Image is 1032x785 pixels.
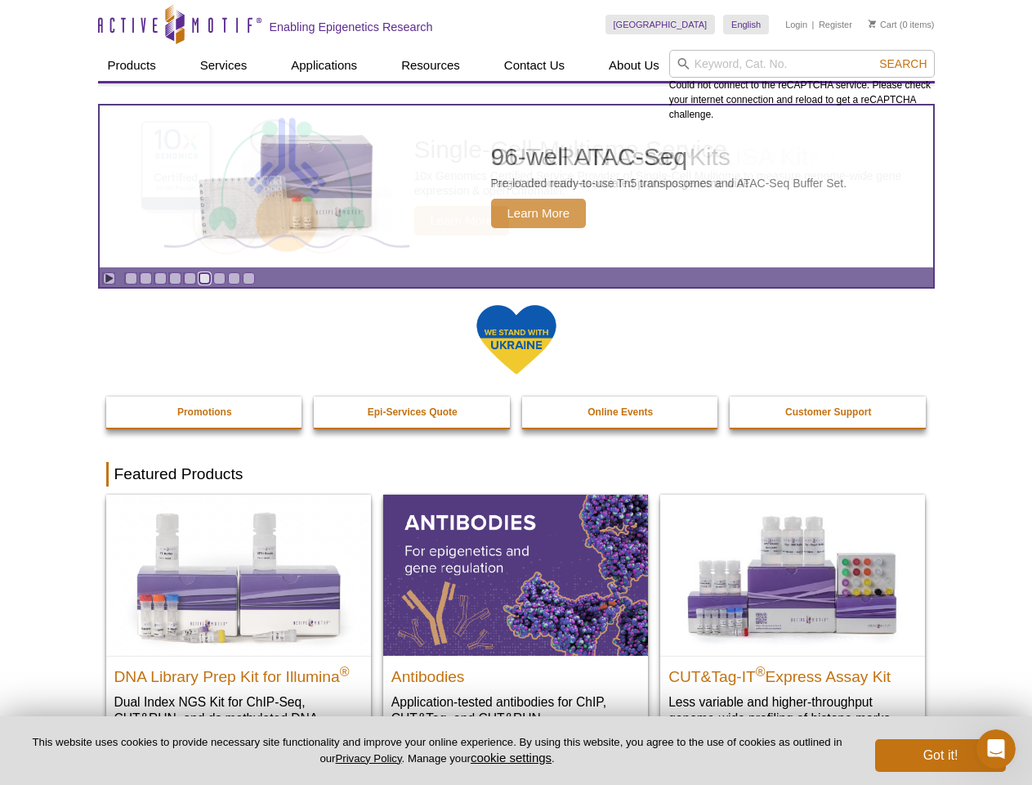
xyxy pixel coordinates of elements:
button: Search [874,56,931,71]
a: English [723,15,769,34]
p: Less variable and higher-throughput genome-wide profiling of histone marks​. [668,693,917,727]
a: Customer Support [730,397,927,428]
a: DNA Library Prep Kit for Illumina DNA Library Prep Kit for Illumina® Dual Index NGS Kit for ChIP-... [106,495,371,759]
a: Go to slide 8 [228,272,240,285]
a: Go to slide 1 [125,272,137,285]
button: Got it! [875,739,1006,772]
a: Privacy Policy [335,752,401,765]
iframe: Intercom live chat [976,729,1016,769]
a: About Us [599,50,669,81]
a: All Antibodies Antibodies Application-tested antibodies for ChIP, CUT&Tag, and CUT&RUN. [383,495,648,742]
a: Go to slide 4 [169,272,181,285]
p: This website uses cookies to provide necessary site functionality and improve your online experie... [26,735,848,766]
a: Services [190,50,257,81]
h2: Enabling Epigenetics Research [270,20,433,34]
button: cookie settings [471,751,552,765]
a: Go to slide 9 [243,272,255,285]
a: Go to slide 7 [213,272,226,285]
h2: DNA Library Prep Kit for Illumina [114,661,363,685]
a: Go to slide 6 [199,272,211,285]
img: We Stand With Ukraine [476,303,557,376]
strong: Promotions [177,406,232,418]
li: | [812,15,815,34]
a: Register [819,19,852,30]
a: Online Events [522,397,720,428]
a: CUT&Tag-IT® Express Assay Kit CUT&Tag-IT®Express Assay Kit Less variable and higher-throughput ge... [660,495,925,742]
a: [GEOGRAPHIC_DATA] [605,15,716,34]
p: Dual Index NGS Kit for ChIP-Seq, CUT&RUN, and ds methylated DNA assays. [114,693,363,743]
span: Search [879,57,927,70]
sup: ® [756,664,766,678]
a: Resources [391,50,470,81]
p: Application-tested antibodies for ChIP, CUT&Tag, and CUT&RUN. [391,693,640,727]
input: Keyword, Cat. No. [669,50,935,78]
a: Applications [281,50,367,81]
li: (0 items) [869,15,935,34]
h2: CUT&Tag-IT Express Assay Kit [668,661,917,685]
a: Go to slide 2 [140,272,152,285]
a: Toggle autoplay [103,272,115,285]
strong: Online Events [587,406,653,418]
a: Promotions [106,397,304,428]
h2: Featured Products [106,462,927,487]
img: All Antibodies [383,495,648,655]
div: Could not connect to the reCAPTCHA service. Please check your internet connection and reload to g... [669,50,935,122]
a: Login [785,19,807,30]
sup: ® [340,664,350,678]
strong: Customer Support [785,406,871,418]
a: Products [98,50,166,81]
a: Go to slide 3 [154,272,167,285]
a: Contact Us [494,50,574,81]
h2: Antibodies [391,661,640,685]
a: Go to slide 5 [184,272,196,285]
strong: Epi-Services Quote [368,406,458,418]
a: Cart [869,19,897,30]
a: Epi-Services Quote [314,397,512,428]
img: DNA Library Prep Kit for Illumina [106,495,371,655]
img: Your Cart [869,20,876,28]
img: CUT&Tag-IT® Express Assay Kit [660,495,925,655]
